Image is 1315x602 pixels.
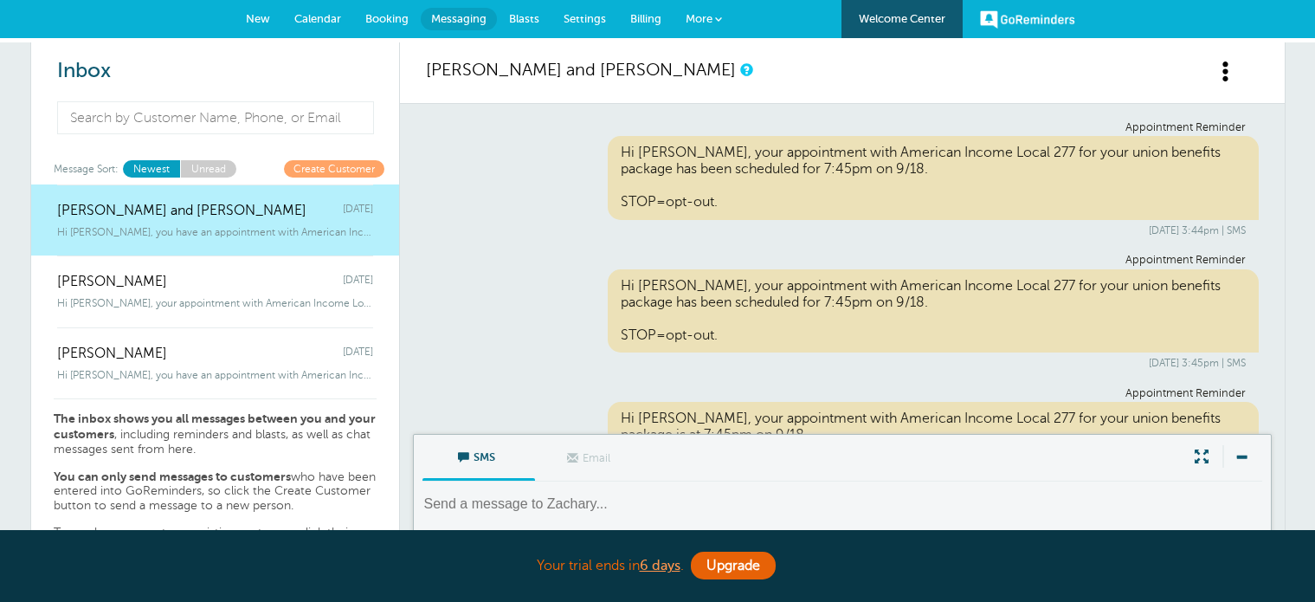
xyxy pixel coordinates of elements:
a: Messaging [421,8,497,30]
a: [PERSON_NAME] [DATE] Hi [PERSON_NAME], your appointment with American Income Local 277 for your u... [31,256,399,327]
span: [PERSON_NAME] [57,274,167,290]
span: [DATE] [343,346,373,362]
a: Unread [180,160,236,177]
h2: Inbox [57,59,373,84]
div: Your trial ends in . [225,547,1091,585]
div: Appointment Reminder [439,254,1246,267]
a: This is a history of all communications between GoReminders and your customer. [740,64,751,75]
span: [DATE] [343,203,373,219]
span: Billing [630,12,661,25]
a: 6 days [640,558,680,573]
a: [PERSON_NAME] and [PERSON_NAME] [DATE] Hi [PERSON_NAME], you have an appointment with American In... [31,184,399,256]
a: [PERSON_NAME] and [PERSON_NAME] [426,60,736,80]
span: Messaging [431,12,487,25]
p: who have been entered into GoReminders, so click the Create Customer button to send a message to ... [54,469,377,514]
div: [DATE] 3:44pm | SMS [439,224,1246,236]
span: Hi [PERSON_NAME], your appointment with American Income Local 277 for your union [57,297,373,309]
div: [DATE] 3:45pm | SMS [439,357,1246,369]
div: Hi [PERSON_NAME], your appointment with American Income Local 277 for your union benefits package... [608,269,1259,353]
a: Upgrade [691,552,776,579]
span: [PERSON_NAME] [57,346,167,362]
p: To send a message to an existing customer, click their conversation above or search for the custo... [54,526,377,569]
span: More [686,12,712,25]
a: [PERSON_NAME] [DATE] Hi [PERSON_NAME], you have an appointment with American Income Life [DATE] a... [31,327,399,399]
span: Booking [365,12,409,25]
span: Hi [PERSON_NAME], you have an appointment with American Income Local 277 in 1 hou [57,226,373,238]
a: Newest [123,160,180,177]
strong: The inbox shows you all messages between you and your customers [54,411,376,441]
p: , including reminders and blasts, as well as chat messages sent from here. [54,411,377,456]
strong: You can only send messages to customers [54,469,291,483]
span: Blasts [509,12,539,25]
a: Create Customer [284,160,384,177]
div: Appointment Reminder [439,387,1246,400]
span: New [246,12,270,25]
span: Email [548,436,635,477]
span: Message Sort: [54,160,119,177]
div: Appointment Reminder [439,121,1246,134]
label: This customer does not have an email address. [535,436,648,482]
span: Calendar [294,12,341,25]
span: [PERSON_NAME] and [PERSON_NAME] [57,203,306,219]
span: Settings [564,12,606,25]
span: SMS [435,435,522,476]
div: Hi [PERSON_NAME], your appointment with American Income Local 277 for your union benefits package... [608,402,1259,486]
span: Hi [PERSON_NAME], you have an appointment with American Income Life [DATE] at 12:00p [57,369,373,381]
div: Hi [PERSON_NAME], your appointment with American Income Local 277 for your union benefits package... [608,136,1259,220]
input: Search by Customer Name, Phone, or Email [57,101,375,134]
span: [DATE] [343,274,373,290]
